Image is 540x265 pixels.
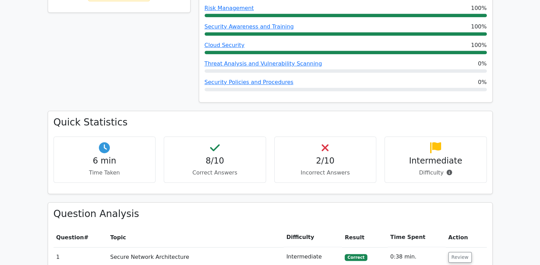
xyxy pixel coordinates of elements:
[205,23,294,30] a: Security Awareness and Training
[205,79,294,85] a: Security Policies and Procedures
[345,254,367,261] span: Correct
[478,78,486,86] span: 0%
[54,228,107,247] th: #
[59,156,150,166] h4: 6 min
[205,42,245,48] a: Cloud Security
[284,228,342,247] th: Difficulty
[54,208,487,220] h3: Question Analysis
[446,228,487,247] th: Action
[388,228,446,247] th: Time Spent
[471,4,487,12] span: 100%
[56,234,84,241] span: Question
[448,252,472,263] button: Review
[205,60,322,67] a: Threat Analysis and Vulnerability Scanning
[107,228,284,247] th: Topic
[471,23,487,31] span: 100%
[54,117,487,128] h3: Quick Statistics
[478,60,486,68] span: 0%
[59,169,150,177] p: Time Taken
[280,169,371,177] p: Incorrect Answers
[170,169,260,177] p: Correct Answers
[390,169,481,177] p: Difficulty
[170,156,260,166] h4: 8/10
[205,5,254,11] a: Risk Management
[342,228,387,247] th: Result
[390,156,481,166] h4: Intermediate
[280,156,371,166] h4: 2/10
[471,41,487,49] span: 100%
